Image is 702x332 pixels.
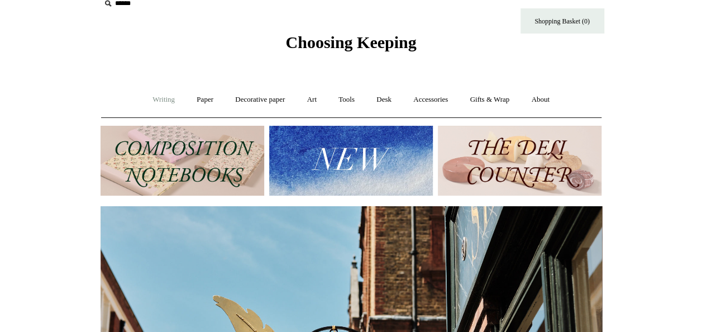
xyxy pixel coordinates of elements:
[328,85,365,115] a: Tools
[460,85,519,115] a: Gifts & Wrap
[187,85,223,115] a: Paper
[285,42,416,50] a: Choosing Keeping
[438,126,601,196] img: The Deli Counter
[366,85,402,115] a: Desk
[521,85,560,115] a: About
[285,33,416,51] span: Choosing Keeping
[101,126,264,196] img: 202302 Composition ledgers.jpg__PID:69722ee6-fa44-49dd-a067-31375e5d54ec
[297,85,327,115] a: Art
[269,126,433,196] img: New.jpg__PID:f73bdf93-380a-4a35-bcfe-7823039498e1
[403,85,458,115] a: Accessories
[142,85,185,115] a: Writing
[520,8,604,34] a: Shopping Basket (0)
[225,85,295,115] a: Decorative paper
